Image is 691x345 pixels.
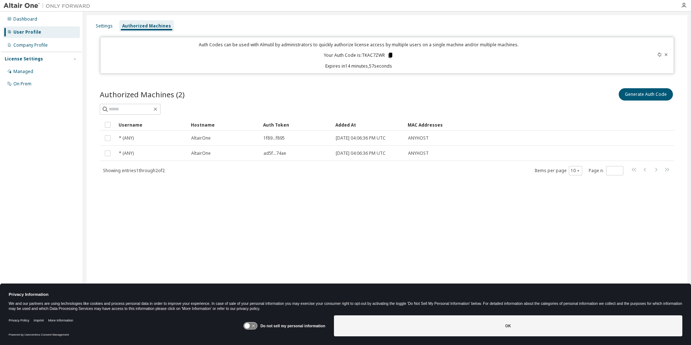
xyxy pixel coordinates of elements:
[535,166,582,175] span: Items per page
[191,135,211,141] span: AltairOne
[13,81,31,87] div: On Prem
[13,16,37,22] div: Dashboard
[619,88,673,101] button: Generate Auth Code
[263,135,285,141] span: 1f89...f895
[4,2,94,9] img: Altair One
[13,69,33,74] div: Managed
[263,150,286,156] span: ad5f...74ae
[119,135,134,141] span: * (ANY)
[589,166,623,175] span: Page n.
[571,168,580,174] button: 10
[13,29,41,35] div: User Profile
[119,150,134,156] span: * (ANY)
[191,150,211,156] span: AltairOne
[408,119,598,131] div: MAC Addresses
[191,119,257,131] div: Hostname
[408,135,429,141] span: ANYHOST
[105,42,613,48] p: Auth Codes can be used with Almutil by administrators to quickly authorize license access by mult...
[263,119,330,131] div: Auth Token
[103,167,165,174] span: Showing entries 1 through 2 of 2
[105,63,613,69] p: Expires in 14 minutes, 57 seconds
[324,52,394,59] p: Your Auth Code is: TKAC7ZWR
[5,56,43,62] div: License Settings
[119,119,185,131] div: Username
[100,89,185,99] span: Authorized Machines (2)
[96,23,113,29] div: Settings
[408,150,429,156] span: ANYHOST
[336,150,386,156] span: [DATE] 04:06:36 PM UTC
[13,42,48,48] div: Company Profile
[336,135,386,141] span: [DATE] 04:06:36 PM UTC
[122,23,171,29] div: Authorized Machines
[335,119,402,131] div: Added At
